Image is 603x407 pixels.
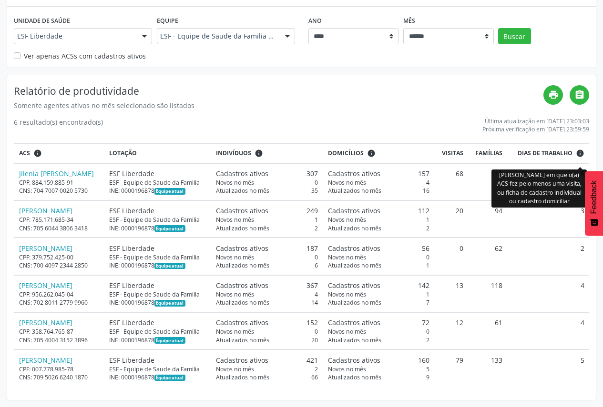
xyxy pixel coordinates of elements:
td: 68 [435,163,468,200]
div: 0 [328,253,430,261]
span: Novos no mês [328,179,366,187]
div: ESF - Equipe de Saude da Familia [109,253,206,261]
div: CNS: 700 4097 2344 2850 [19,261,99,269]
div: 0 [216,253,318,261]
span: Novos no mês [328,328,366,336]
div: ESF Liberdade [109,280,206,290]
span: Cadastros ativos [328,280,380,290]
span: ACS [19,149,30,158]
div: 7 [328,298,430,307]
div: ESF - Equipe de Saude da Familia [109,216,206,224]
div: 1 [328,290,430,298]
i: print [548,89,559,100]
span: Novos no mês [216,253,254,261]
td: 94 [468,200,508,238]
div: ESF Liberdade [109,243,206,253]
span: Cadastros ativos [216,243,268,253]
label: Unidade de saúde [14,13,70,28]
div: CPF: 785.171.685-34 [19,216,99,224]
span: Atualizados no mês [216,187,269,195]
span: Atualizados no mês [216,336,269,344]
span: Cadastros ativos [216,318,268,328]
span: Atualizados no mês [216,261,269,269]
div: CNS: 702 8011 2779 9960 [19,298,99,307]
div: 1 [328,261,430,269]
div: 2 [328,224,430,232]
div: INE: 0000196878 [109,261,206,269]
th: Visitas [435,144,468,163]
span: Cadastros ativos [328,318,380,328]
div: 2 [216,224,318,232]
span: ESF - Equipe de Saude da Familia - INE: 0000196878 [160,31,276,41]
label: Equipe [157,13,178,28]
span: Novos no mês [216,290,254,298]
div: 5 [328,365,430,373]
span: Atualizados no mês [328,336,381,344]
div: ESF - Equipe de Saude da Familia [109,328,206,336]
h4: Relatório de produtividade [14,85,543,97]
td: 79 [435,349,468,386]
div: 112 [328,206,430,216]
span: Cadastros ativos [216,169,268,179]
div: 4 [216,290,318,298]
div: ESF Liberdade [109,355,206,365]
a: [PERSON_NAME] [19,281,72,290]
span: Cadastros ativos [328,169,380,179]
th: Lotação [104,144,211,163]
span: Cadastros ativos [328,355,380,365]
span: Cadastros ativos [216,280,268,290]
div: CPF: 379.752.425-00 [19,253,99,261]
a: [PERSON_NAME] [19,318,72,327]
div: CPF: 007.778.985-78 [19,365,99,373]
span: Dias de trabalho [518,149,572,158]
span: Atualizados no mês [216,224,269,232]
a: [PERSON_NAME] [19,356,72,365]
td: 4 [508,312,589,349]
td: 0 [435,238,468,275]
div: 0 [216,328,318,336]
span: ESF Liberdade [17,31,133,41]
div: ESF - Equipe de Saude da Familia [109,179,206,187]
span: Esta é a equipe atual deste Agente [154,263,185,269]
div: INE: 0000196878 [109,298,206,307]
td: 61 [468,312,508,349]
div: 249 [216,206,318,216]
span: Atualizados no mês [328,373,381,381]
div: 16 [328,187,430,195]
div: ESF Liberdade [109,318,206,328]
div: 307 [216,169,318,179]
span: Atualizados no mês [328,224,381,232]
div: 187 [216,243,318,253]
div: 72 [328,318,430,328]
div: 160 [328,355,430,365]
div: 142 [328,280,430,290]
div: 9 [328,373,430,381]
span: Feedback [590,180,598,214]
td: 20 [435,200,468,238]
i: info [576,149,584,158]
td: 4 [508,275,589,312]
div: ESF - Equipe de Saude da Familia [109,365,206,373]
div: 2 [328,336,430,344]
div: INE: 0000196878 [109,224,206,232]
div: 157 [328,169,430,179]
div: ESF - Equipe de Saude da Familia [109,290,206,298]
span: Atualizados no mês [216,373,269,381]
td: 5 [508,163,589,200]
div: 35 [216,187,318,195]
div: 6 resultado(s) encontrado(s) [14,117,103,133]
td: 3 [508,200,589,238]
span: Novos no mês [216,365,254,373]
div: ESF Liberdade [109,169,206,179]
div: [PERSON_NAME] em que o(a) ACS fez pelo menos uma visita, ou ficha de cadastro individual ou cadas... [491,169,587,208]
div: ESF Liberdade [109,206,206,216]
td: 118 [468,163,508,200]
td: 118 [468,275,508,312]
span: Cadastros ativos [328,243,380,253]
div: CNS: 709 5026 6240 1870 [19,373,99,381]
span: Atualizados no mês [216,298,269,307]
span: Esta é a equipe atual deste Agente [154,225,185,232]
span: Novos no mês [328,290,366,298]
a: Jilenia [PERSON_NAME] [19,169,94,178]
div: CNS: 705 4004 3152 3896 [19,336,99,344]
